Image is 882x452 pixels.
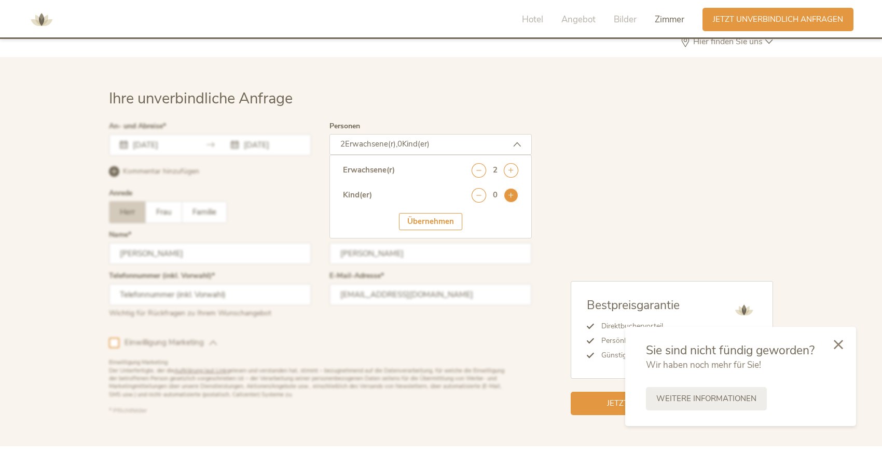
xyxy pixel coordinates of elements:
span: Weitere Informationen [656,393,756,404]
li: Persönliche Beratung [594,334,680,348]
a: AMONTI & LUNARIS Wellnessresort [26,16,57,23]
div: Erwachsene(r) [343,165,395,176]
span: Ihre unverbindliche Anfrage [109,88,293,109]
div: Kind(er) [343,190,372,201]
span: Zimmer [655,14,684,25]
span: Wir haben noch mehr für Sie! [646,359,761,371]
span: Bilder [614,14,637,25]
li: Direktbuchervorteil [594,319,680,334]
li: Günstigste Rate [594,348,680,363]
span: Hier finden Sie uns [691,37,765,46]
label: Personen [329,123,360,130]
span: Hotel [522,14,543,25]
a: Weitere Informationen [646,387,767,410]
span: Sie sind nicht fündig geworden? [646,342,815,358]
img: AMONTI & LUNARIS Wellnessresort [731,297,757,323]
span: Angebot [561,14,596,25]
span: Jetzt unverbindlich anfragen [713,14,843,25]
div: Übernehmen [399,213,462,230]
img: AMONTI & LUNARIS Wellnessresort [26,4,57,35]
div: 2 [493,165,498,176]
span: Bestpreisgarantie [587,297,680,313]
span: 2 [340,139,345,149]
span: Jetzt unverbindlich anfragen [607,398,737,409]
span: 0 [397,139,402,149]
div: 0 [493,190,498,201]
span: Erwachsene(r), [345,139,397,149]
span: Kind(er) [402,139,430,149]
